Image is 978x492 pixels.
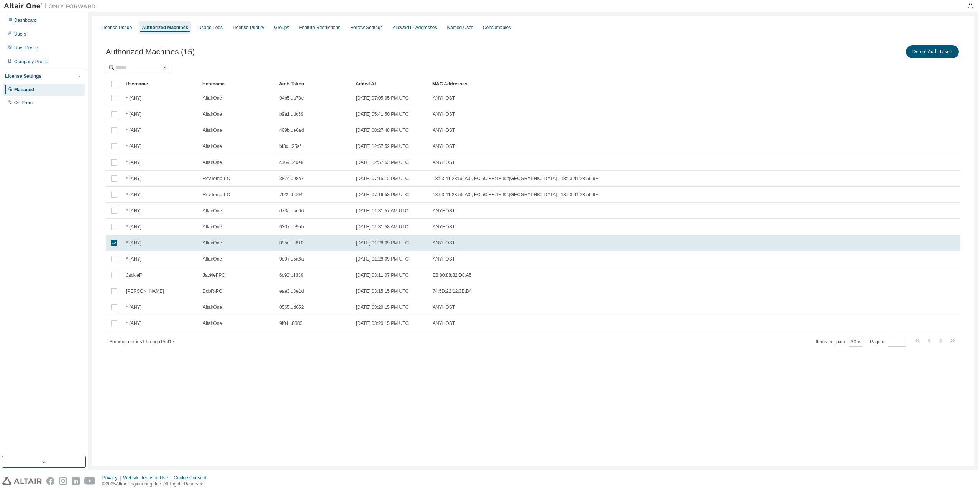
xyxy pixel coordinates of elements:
[279,208,304,214] span: d73a...5e06
[126,127,142,133] span: * (ANY)
[203,143,222,149] span: AltairOne
[279,159,304,166] span: c369...d0e8
[102,475,123,481] div: Privacy
[433,288,471,294] span: 74:5D:22:12:3E:B4
[203,95,222,101] span: AltairOne
[126,95,142,101] span: * (ANY)
[126,208,142,214] span: * (ANY)
[279,304,304,310] span: 0565...d652
[202,78,273,90] div: Hostname
[433,95,455,101] span: ANYHOST
[126,175,142,182] span: * (ANY)
[14,45,38,51] div: User Profile
[203,192,230,198] span: RevTemp-PC
[14,100,33,106] div: On Prem
[279,272,304,278] span: 6c90...1389
[203,224,222,230] span: AltairOne
[433,304,455,310] span: ANYHOST
[433,159,455,166] span: ANYHOST
[279,95,304,101] span: 94b5...a73e
[433,224,455,230] span: ANYHOST
[433,256,455,262] span: ANYHOST
[126,143,142,149] span: * (ANY)
[356,192,409,198] span: [DATE] 07:16:53 PM UTC
[203,111,222,117] span: AltairOne
[851,339,861,345] button: 30
[356,256,409,262] span: [DATE] 01:28:09 PM UTC
[203,208,222,214] span: AltairOne
[126,304,142,310] span: * (ANY)
[433,240,455,246] span: ANYHOST
[203,240,222,246] span: AltairOne
[816,337,863,347] span: Items per page
[356,95,409,101] span: [DATE] 07:05:05 PM UTC
[870,337,906,347] span: Page n.
[356,224,409,230] span: [DATE] 11:31:58 AM UTC
[433,127,455,133] span: ANYHOST
[279,127,304,133] span: 469b...e6ad
[203,272,225,278] span: JackieFPC
[433,192,598,198] span: 18:93:41:28:56:A3 , FC:5C:EE:1F:82:[GEOGRAPHIC_DATA] , 18:93:41:28:56:9F
[203,304,222,310] span: AltairOne
[433,272,471,278] span: E8:80:88:32:D8:A5
[126,224,142,230] span: * (ANY)
[447,25,473,31] div: Named User
[433,111,455,117] span: ANYHOST
[126,240,142,246] span: * (ANY)
[174,475,211,481] div: Cookie Consent
[106,48,195,56] span: Authorized Machines (15)
[126,159,142,166] span: * (ANY)
[203,256,222,262] span: AltairOne
[433,175,598,182] span: 18:93:41:28:56:A3 , FC:5C:EE:1F:82:[GEOGRAPHIC_DATA] , 18:93:41:28:56:9F
[356,288,409,294] span: [DATE] 03:15:15 PM UTC
[109,339,174,344] span: Showing entries 1 through 15 of 15
[203,159,222,166] span: AltairOne
[46,477,54,485] img: facebook.svg
[126,256,142,262] span: * (ANY)
[433,208,455,214] span: ANYHOST
[356,304,409,310] span: [DATE] 03:20:15 PM UTC
[279,143,301,149] span: bf3c...25af
[356,272,409,278] span: [DATE] 03:11:07 PM UTC
[299,25,340,31] div: Feature Restrictions
[4,2,100,10] img: Altair One
[126,192,142,198] span: * (ANY)
[14,17,37,23] div: Dashboard
[356,159,409,166] span: [DATE] 12:57:53 PM UTC
[2,477,42,485] img: altair_logo.svg
[203,175,230,182] span: RevTemp-PC
[142,25,188,31] div: Authorized Machines
[126,78,196,90] div: Username
[356,127,409,133] span: [DATE] 08:27:48 PM UTC
[279,78,350,90] div: Auth Token
[356,240,409,246] span: [DATE] 01:28:09 PM UTC
[483,25,511,31] div: Consumables
[433,320,455,326] span: ANYHOST
[102,25,132,31] div: License Usage
[356,111,409,117] span: [DATE] 05:41:50 PM UTC
[350,25,383,31] div: Borrow Settings
[203,288,222,294] span: BobR-PC
[126,111,142,117] span: * (ANY)
[393,25,437,31] div: Allowed IP Addresses
[279,240,304,246] span: 095d...c810
[279,192,302,198] span: 7f22...5064
[126,288,164,294] span: [PERSON_NAME]
[14,87,34,93] div: Managed
[279,175,304,182] span: 3874...08a7
[123,475,174,481] div: Website Terms of Use
[198,25,223,31] div: Usage Logs
[279,256,304,262] span: 9d97...5a6a
[433,143,455,149] span: ANYHOST
[279,320,302,326] span: 9f04...8380
[59,477,67,485] img: instagram.svg
[356,78,426,90] div: Added At
[84,477,95,485] img: youtube.svg
[279,288,304,294] span: eae3...3e1d
[356,143,409,149] span: [DATE] 12:57:52 PM UTC
[279,111,304,117] span: b9a1...dc69
[203,320,222,326] span: AltairOne
[274,25,289,31] div: Groups
[14,31,26,37] div: Users
[906,45,959,58] button: Delete Auth Token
